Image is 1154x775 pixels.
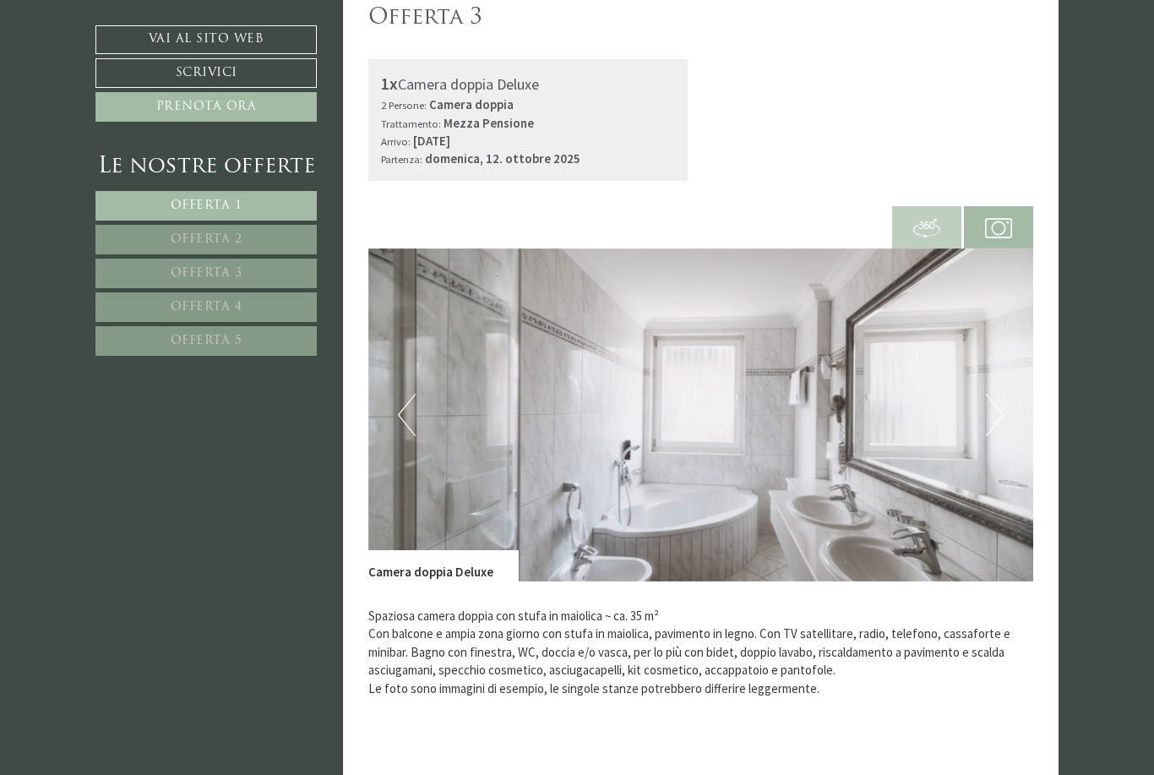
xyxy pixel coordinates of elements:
div: lunedì [302,13,364,40]
small: Arrivo: [381,134,411,148]
img: 360-grad.svg [913,215,940,242]
span: Offerta 2 [171,233,242,246]
small: Partenza: [381,152,422,166]
b: Mezza Pensione [444,115,534,131]
a: Vai al sito web [95,25,317,54]
a: Prenota ora [95,92,317,122]
span: Offerta 1 [171,199,242,212]
div: Le nostre offerte [95,151,317,183]
button: Next [986,394,1004,436]
img: camera.svg [985,215,1012,242]
img: image [368,248,1034,581]
b: [DATE] [413,133,450,149]
p: Spaziosa camera doppia con stufa in maiolica ~ ca. 35 m² Con balcone e ampia zona giorno con stuf... [368,607,1034,697]
a: Scrivici [95,58,317,88]
span: Offerta 3 [171,267,242,280]
div: Camera doppia Deluxe [368,550,519,581]
button: Previous [398,394,416,436]
b: Camera doppia [429,96,514,112]
small: 2 Persone: [381,98,427,112]
div: Camera doppia Deluxe [381,72,676,96]
div: Offerta 3 [368,3,482,34]
b: domenica, 12. ottobre 2025 [425,150,580,166]
span: Offerta 4 [171,301,242,314]
div: Montis – Active Nature Spa [25,48,224,61]
small: Trattamento: [381,117,441,130]
small: 19:29 [25,79,224,90]
div: Buon giorno, come possiamo aiutarla? [13,45,232,93]
button: Invia [574,445,667,475]
span: Offerta 5 [171,335,242,347]
b: 1x [381,73,398,94]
